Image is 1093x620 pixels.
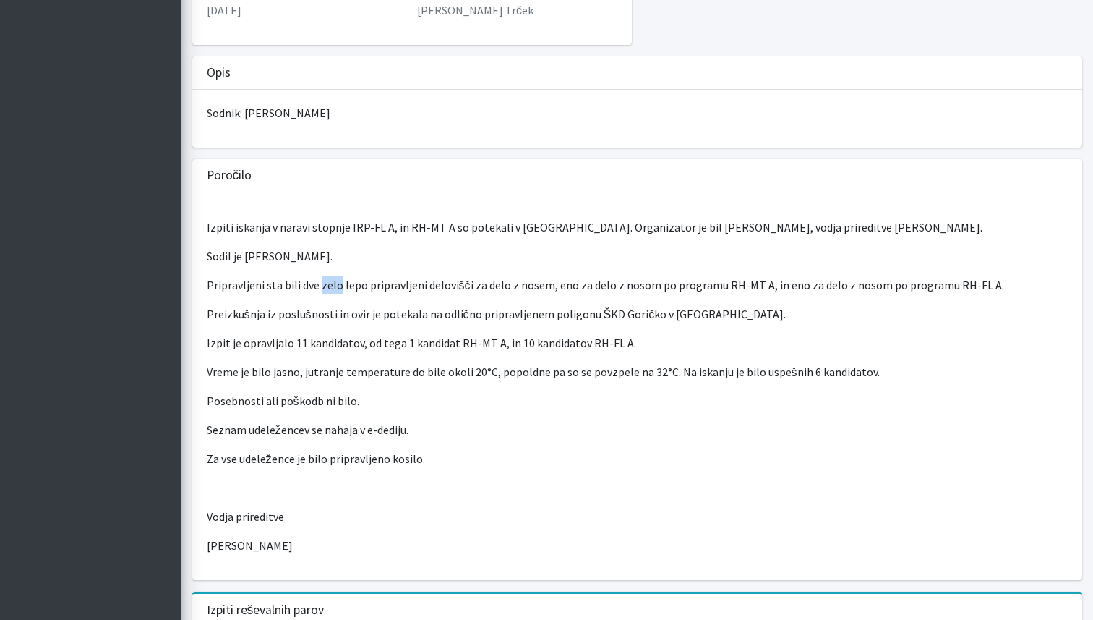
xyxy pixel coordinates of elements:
p: Pripravljeni sta bili dve zelo lepo pripravljeni delovišči za delo z nosem, eno za delo z nosom p... [207,276,1068,294]
p: [PERSON_NAME] Trček [417,1,617,19]
p: Vodja prireditve [207,508,1068,525]
p: Sodnik: [PERSON_NAME] [207,104,1068,122]
p: Za vse udeležence je bilo pripravljeno kosilo. [207,450,1068,467]
p: Vreme je bilo jasno, jutranje temperature do bile okoli 20°C, popoldne pa so se povzpele na 32°C.... [207,363,1068,381]
p: [PERSON_NAME] [207,537,1068,554]
h3: Opis [207,65,231,80]
p: Seznam udeležencev se nahaja v e-dediju. [207,421,1068,438]
p: Izpiti iskanja v naravi stopnje IRP-FL A, in RH-MT A so potekali v [GEOGRAPHIC_DATA]. Organizator... [207,218,1068,236]
h3: Poročilo [207,168,252,183]
p: [DATE] [207,1,407,19]
p: Preizkušnja iz poslušnosti in ovir je potekala na odlično pripravljenem poligonu ŠKD Goričko v [G... [207,305,1068,323]
p: Posebnosti ali poškodb ni bilo. [207,392,1068,409]
p: Izpit je opravljalo 11 kandidatov, od tega 1 kandidat RH-MT A, in 10 kandidatov RH-FL A. [207,334,1068,352]
p: Sodil je [PERSON_NAME]. [207,247,1068,265]
h3: Izpiti reševalnih parov [207,603,325,618]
